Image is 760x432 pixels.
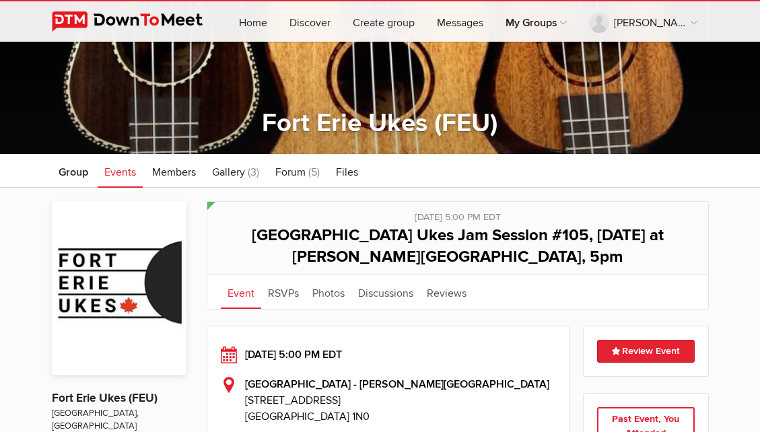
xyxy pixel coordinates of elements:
[52,154,95,188] a: Group
[308,166,320,179] span: (5)
[252,225,664,266] span: [GEOGRAPHIC_DATA] Ukes Jam Session #105, [DATE] at [PERSON_NAME][GEOGRAPHIC_DATA], 5pm
[52,11,223,32] img: DownToMeet
[426,1,494,42] a: Messages
[342,1,425,42] a: Create group
[597,340,695,363] a: Review Event
[248,166,259,179] span: (3)
[228,1,278,42] a: Home
[269,154,326,188] a: Forum (5)
[245,392,556,408] span: [STREET_ADDRESS]
[245,377,549,391] b: [GEOGRAPHIC_DATA] - [PERSON_NAME][GEOGRAPHIC_DATA]
[245,410,370,423] span: [GEOGRAPHIC_DATA] 1N0
[98,154,143,188] a: Events
[329,154,365,188] a: Files
[336,166,358,179] span: Files
[221,202,695,225] div: [DATE] 5:00 PM EDT
[52,201,186,375] img: Fort Erie Ukes (FEU)
[420,275,473,309] a: Reviews
[578,1,708,42] a: [PERSON_NAME]
[351,275,420,309] a: Discussions
[104,166,136,179] span: Events
[205,154,266,188] a: Gallery (3)
[221,275,261,309] a: Event
[275,166,306,179] span: Forum
[152,166,196,179] span: Members
[145,154,203,188] a: Members
[261,275,306,309] a: RSVPs
[212,166,245,179] span: Gallery
[306,275,351,309] a: Photos
[52,391,158,405] a: Fort Erie Ukes (FEU)
[262,108,497,139] a: Fort Erie Ukes (FEU)
[495,1,578,42] a: My Groups
[59,166,88,179] span: Group
[221,347,556,363] div: [DATE] 5:00 PM EDT
[279,1,341,42] a: Discover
